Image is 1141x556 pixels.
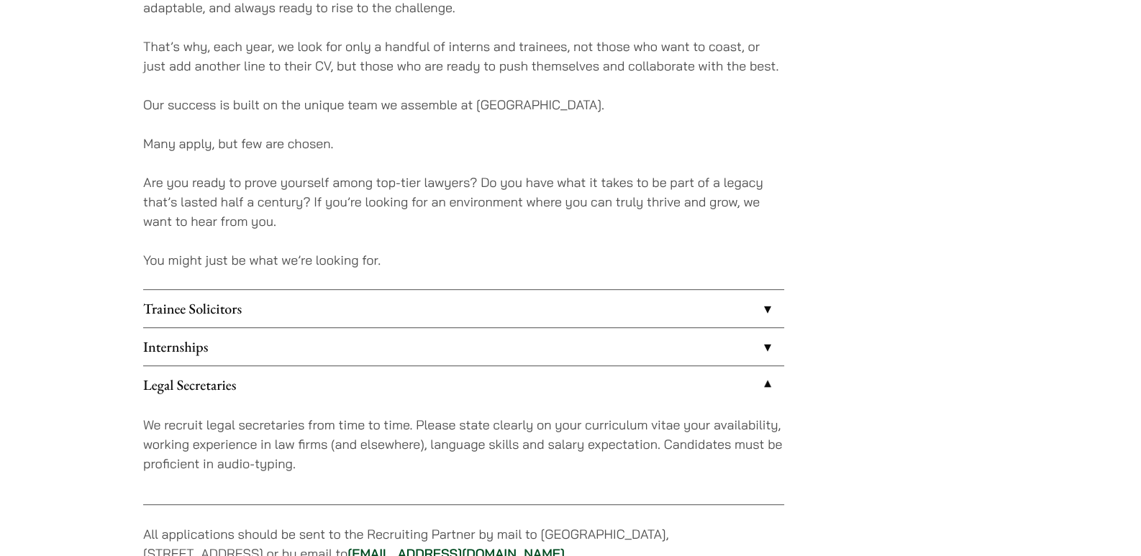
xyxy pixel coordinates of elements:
div: Legal Secretaries [143,404,784,504]
a: Legal Secretaries [143,366,784,404]
p: Our success is built on the unique team we assemble at [GEOGRAPHIC_DATA]. [143,95,784,114]
p: That’s why, each year, we look for only a handful of interns and trainees, not those who want to ... [143,37,784,76]
a: Internships [143,328,784,365]
p: We recruit legal secretaries from time to time. Please state clearly on your curriculum vitae you... [143,415,784,473]
p: Are you ready to prove yourself among top-tier lawyers? Do you have what it takes to be part of a... [143,173,784,231]
a: Trainee Solicitors [143,290,784,327]
p: You might just be what we’re looking for. [143,250,784,270]
p: Many apply, but few are chosen. [143,134,784,153]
